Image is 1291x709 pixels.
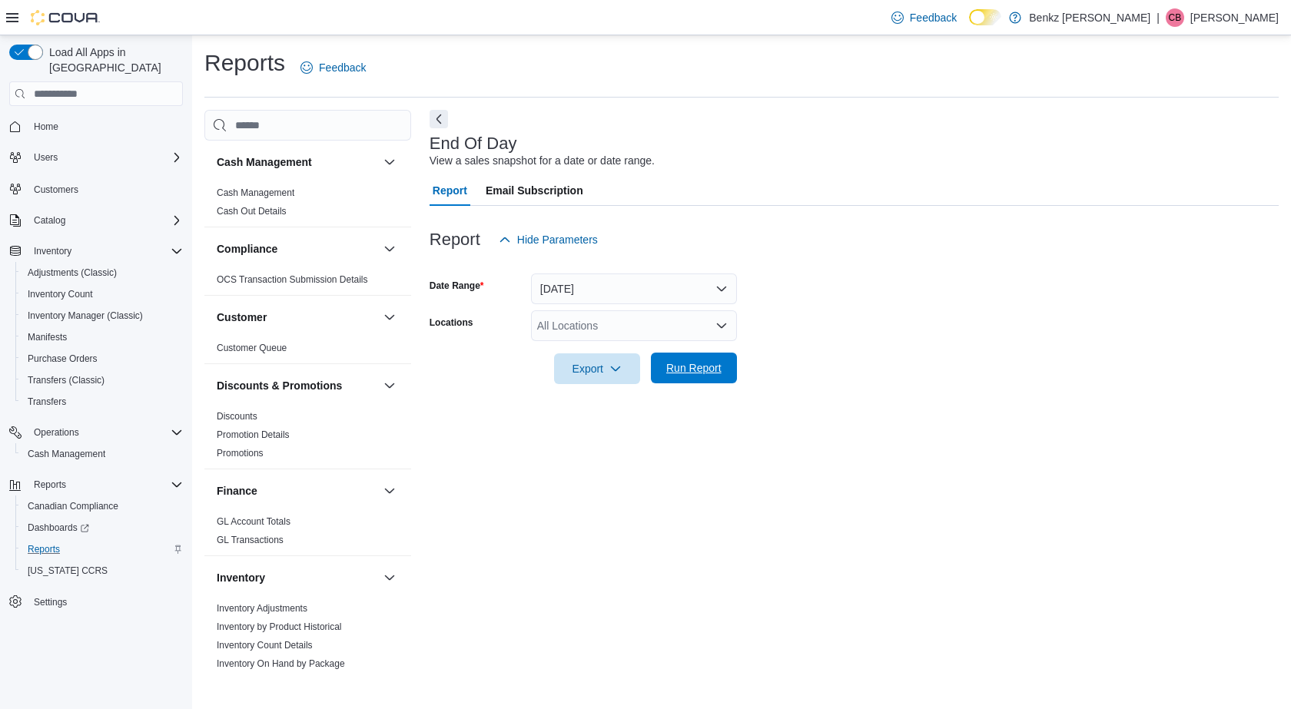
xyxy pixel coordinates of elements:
[217,603,307,614] a: Inventory Adjustments
[28,522,89,534] span: Dashboards
[28,565,108,577] span: [US_STATE] CCRS
[22,350,183,368] span: Purchase Orders
[217,342,287,354] span: Customer Queue
[430,153,655,169] div: View a sales snapshot for a date or date range.
[217,187,294,199] span: Cash Management
[34,151,58,164] span: Users
[43,45,183,75] span: Load All Apps in [GEOGRAPHIC_DATA]
[380,376,399,395] button: Discounts & Promotions
[15,538,189,560] button: Reports
[885,2,963,33] a: Feedback
[28,148,64,167] button: Users
[22,306,183,325] span: Inventory Manager (Classic)
[15,391,189,412] button: Transfers
[217,154,377,170] button: Cash Management
[217,621,342,633] span: Inventory by Product Historical
[217,241,377,257] button: Compliance
[22,328,183,346] span: Manifests
[15,369,189,391] button: Transfers (Classic)
[430,280,484,292] label: Date Range
[217,483,257,499] h3: Finance
[3,240,189,262] button: Inventory
[217,602,307,615] span: Inventory Adjustments
[28,353,98,365] span: Purchase Orders
[15,348,189,369] button: Purchase Orders
[3,115,189,137] button: Home
[28,475,183,494] span: Reports
[28,475,72,494] button: Reports
[22,393,183,411] span: Transfers
[22,518,183,537] span: Dashboards
[22,328,73,346] a: Manifests
[34,596,67,608] span: Settings
[28,117,183,136] span: Home
[554,353,640,384] button: Export
[204,512,411,555] div: Finance
[531,273,737,304] button: [DATE]
[28,331,67,343] span: Manifests
[217,205,287,217] span: Cash Out Details
[217,570,377,585] button: Inventory
[31,10,100,25] img: Cova
[34,184,78,196] span: Customers
[217,187,294,198] a: Cash Management
[34,214,65,227] span: Catalog
[22,263,183,282] span: Adjustments (Classic)
[380,308,399,326] button: Customer
[22,350,104,368] a: Purchase Orders
[22,445,183,463] span: Cash Management
[22,518,95,537] a: Dashboards
[28,374,105,386] span: Transfers (Classic)
[486,175,583,206] span: Email Subscription
[34,121,58,133] span: Home
[204,48,285,78] h1: Reports
[22,263,123,282] a: Adjustments (Classic)
[28,310,143,322] span: Inventory Manager (Classic)
[217,535,284,545] a: GL Transactions
[204,184,411,227] div: Cash Management
[22,285,183,303] span: Inventory Count
[15,326,189,348] button: Manifests
[217,154,312,170] h3: Cash Management
[3,422,189,443] button: Operations
[15,495,189,517] button: Canadian Compliance
[217,483,377,499] button: Finance
[217,658,345,670] span: Inventory On Hand by Package
[217,515,290,528] span: GL Account Totals
[3,177,189,200] button: Customers
[430,134,517,153] h3: End Of Day
[22,445,111,463] a: Cash Management
[22,371,183,389] span: Transfers (Classic)
[3,210,189,231] button: Catalog
[1029,8,1150,27] p: Benkz [PERSON_NAME]
[217,273,368,286] span: OCS Transaction Submission Details
[15,262,189,283] button: Adjustments (Classic)
[28,423,183,442] span: Operations
[28,448,105,460] span: Cash Management
[3,591,189,613] button: Settings
[430,110,448,128] button: Next
[28,592,183,611] span: Settings
[15,305,189,326] button: Inventory Manager (Classic)
[22,371,111,389] a: Transfers (Classic)
[22,562,183,580] span: Washington CCRS
[217,310,377,325] button: Customer
[9,109,183,653] nav: Complex example
[22,285,99,303] a: Inventory Count
[319,60,366,75] span: Feedback
[28,148,183,167] span: Users
[217,448,264,459] a: Promotions
[28,396,66,408] span: Transfers
[217,570,265,585] h3: Inventory
[204,407,411,469] div: Discounts & Promotions
[204,270,411,295] div: Compliance
[204,339,411,363] div: Customer
[380,153,399,171] button: Cash Management
[1190,8,1279,27] p: [PERSON_NAME]
[217,639,313,651] span: Inventory Count Details
[430,316,473,329] label: Locations
[22,540,66,558] a: Reports
[969,25,970,26] span: Dark Mode
[217,534,284,546] span: GL Transactions
[217,343,287,353] a: Customer Queue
